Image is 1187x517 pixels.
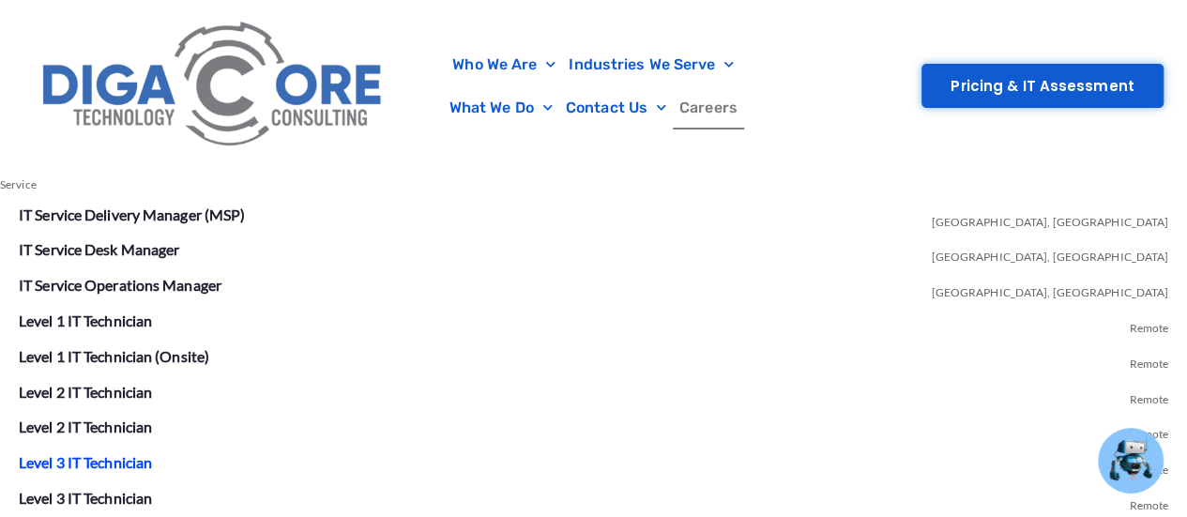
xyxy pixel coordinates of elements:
nav: Menu [403,43,784,129]
a: IT Service Desk Manager [19,240,179,258]
a: Level 2 IT Technician [19,383,152,401]
span: Remote [1129,378,1168,414]
a: What We Do [443,86,559,129]
a: Industries We Serve [562,43,740,86]
a: Contact Us [559,86,673,129]
span: [GEOGRAPHIC_DATA], [GEOGRAPHIC_DATA] [931,236,1168,271]
span: Remote [1129,307,1168,342]
a: Level 1 IT Technician [19,312,152,329]
a: Level 1 IT Technician (Onsite) [19,347,209,365]
a: Careers [673,86,744,129]
a: Level 2 IT Technician [19,418,152,435]
span: Remote [1129,413,1168,449]
a: Level 3 IT Technician [19,453,152,471]
span: [GEOGRAPHIC_DATA], [GEOGRAPHIC_DATA] [931,201,1168,236]
img: Digacore Logo [33,9,394,162]
span: Pricing & IT Assessment [951,79,1134,93]
span: Remote [1129,342,1168,378]
a: Pricing & IT Assessment [921,64,1163,108]
a: IT Service Operations Manager [19,276,221,294]
span: [GEOGRAPHIC_DATA], [GEOGRAPHIC_DATA] [931,271,1168,307]
a: Level 3 IT Technician [19,489,152,507]
a: IT Service Delivery Manager (MSP) [19,205,245,223]
a: Who We Are [446,43,562,86]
